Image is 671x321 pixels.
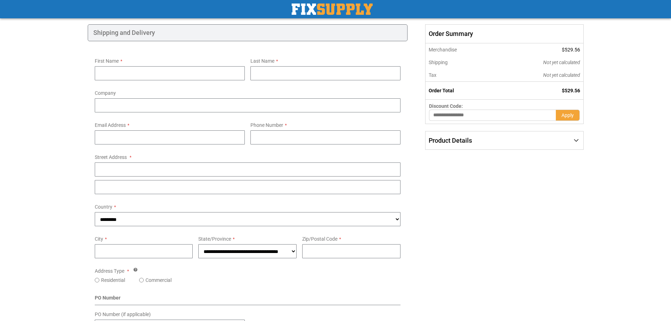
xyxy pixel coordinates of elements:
span: Not yet calculated [543,72,580,78]
span: Not yet calculated [543,60,580,65]
div: Shipping and Delivery [88,24,408,41]
a: store logo [292,4,373,15]
th: Tax [425,69,496,82]
th: Merchandise [425,43,496,56]
label: Residential [101,277,125,284]
button: Apply [556,110,580,121]
label: Commercial [145,277,172,284]
span: Shipping [429,60,448,65]
span: Last Name [250,58,274,64]
span: City [95,236,103,242]
span: Country [95,204,112,210]
span: Order Summary [425,24,583,43]
span: $529.56 [562,47,580,53]
span: Discount Code: [429,103,463,109]
strong: Order Total [429,88,454,93]
img: Fix Industrial Supply [292,4,373,15]
span: Phone Number [250,122,283,128]
span: Email Address [95,122,126,128]
span: $529.56 [562,88,580,93]
span: Zip/Postal Code [302,236,337,242]
span: Company [95,90,116,96]
span: State/Province [198,236,231,242]
span: PO Number (if applicable) [95,311,151,317]
span: Street Address [95,154,127,160]
div: PO Number [95,294,401,305]
span: Apply [561,112,574,118]
span: Product Details [429,137,472,144]
span: First Name [95,58,119,64]
span: Address Type [95,268,124,274]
